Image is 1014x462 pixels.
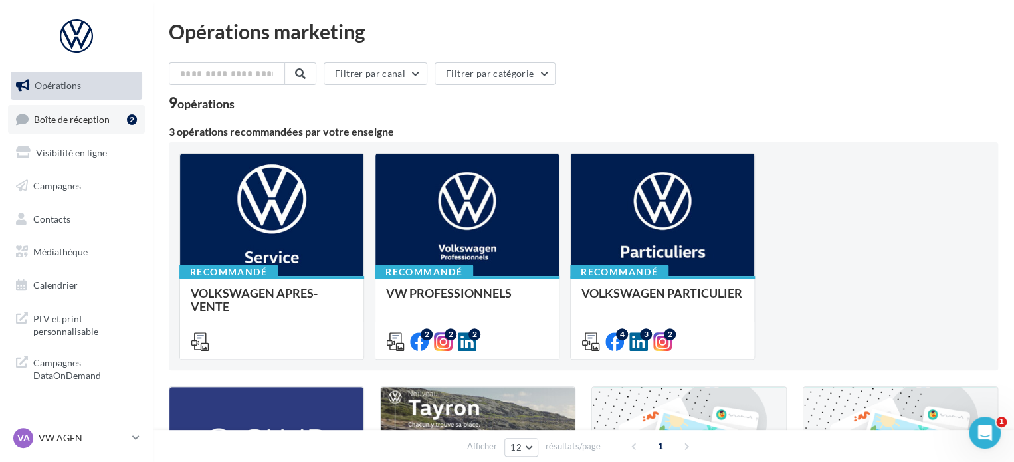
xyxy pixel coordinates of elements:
[33,279,78,290] span: Calendrier
[616,328,628,340] div: 4
[8,105,145,134] a: Boîte de réception2
[39,431,127,445] p: VW AGEN
[650,435,671,457] span: 1
[421,328,433,340] div: 2
[8,304,145,344] a: PLV et print personnalisable
[467,440,497,453] span: Afficher
[169,96,235,110] div: 9
[8,238,145,266] a: Médiathèque
[570,265,668,279] div: Recommandé
[324,62,427,85] button: Filtrer par canal
[546,440,601,453] span: résultats/page
[34,113,110,124] span: Boîte de réception
[33,246,88,257] span: Médiathèque
[8,172,145,200] a: Campagnes
[996,417,1007,427] span: 1
[8,271,145,299] a: Calendrier
[8,205,145,233] a: Contacts
[510,442,522,453] span: 12
[35,80,81,91] span: Opérations
[33,354,137,382] span: Campagnes DataOnDemand
[11,425,142,451] a: VA VW AGEN
[375,265,473,279] div: Recommandé
[504,438,538,457] button: 12
[435,62,556,85] button: Filtrer par catégorie
[169,21,998,41] div: Opérations marketing
[33,310,137,338] span: PLV et print personnalisable
[445,328,456,340] div: 2
[581,286,742,300] span: VOLKSWAGEN PARTICULIER
[17,431,30,445] span: VA
[969,417,1001,449] iframe: Intercom live chat
[36,147,107,158] span: Visibilité en ligne
[386,286,512,300] span: VW PROFESSIONNELS
[33,213,70,224] span: Contacts
[169,126,998,137] div: 3 opérations recommandées par votre enseigne
[191,286,318,314] span: VOLKSWAGEN APRES-VENTE
[33,180,81,191] span: Campagnes
[640,328,652,340] div: 3
[8,348,145,388] a: Campagnes DataOnDemand
[127,114,137,125] div: 2
[8,72,145,100] a: Opérations
[8,139,145,167] a: Visibilité en ligne
[177,98,235,110] div: opérations
[468,328,480,340] div: 2
[179,265,278,279] div: Recommandé
[664,328,676,340] div: 2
